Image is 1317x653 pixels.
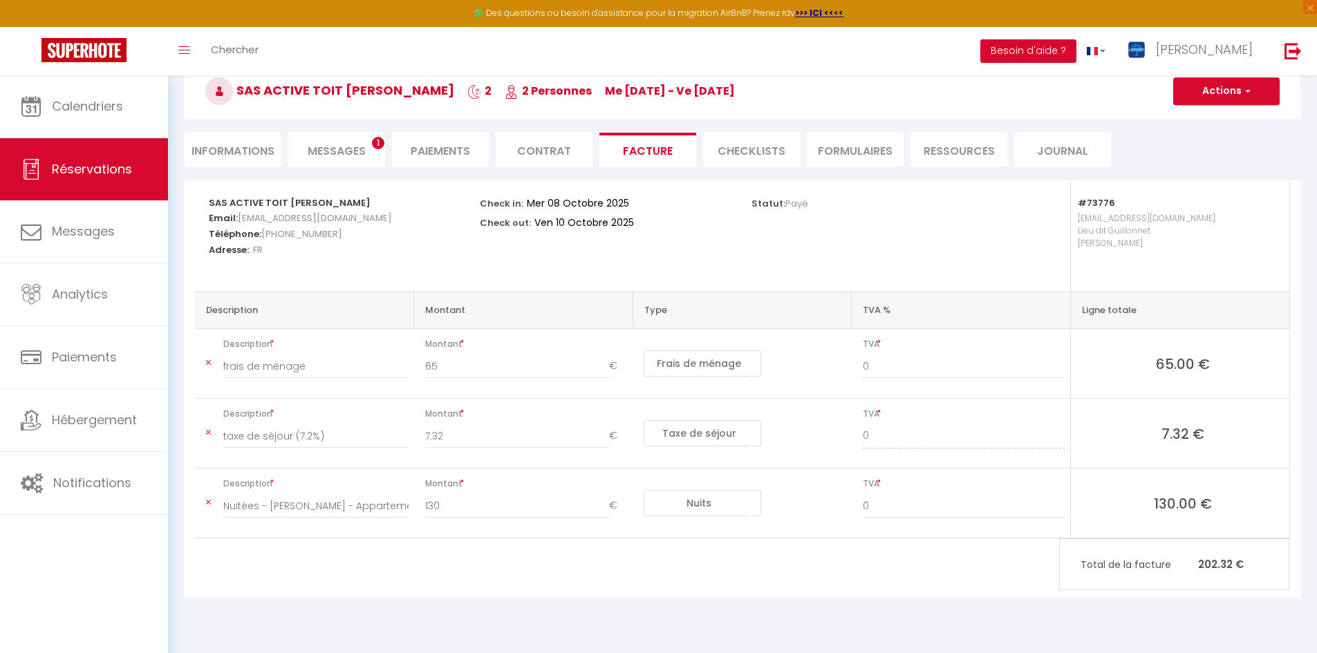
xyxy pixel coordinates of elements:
[392,133,489,167] li: Paiements
[980,39,1076,63] button: Besoin d'aide ?
[372,137,384,149] span: 1
[605,83,735,99] span: me [DATE] - ve [DATE]
[852,292,1071,328] th: TVA %
[1082,424,1284,443] span: 7.32 €
[1014,133,1111,167] li: Journal
[480,214,531,229] p: Check out:
[703,133,800,167] li: CHECKLISTS
[1060,549,1289,579] p: 202.32 €
[425,404,628,424] span: Montant
[863,334,1065,354] span: TVA
[53,474,131,491] span: Notifications
[41,38,127,62] img: Super Booking
[223,334,409,354] span: Description
[200,27,269,75] a: Chercher
[209,211,238,225] strong: Email:
[308,143,366,159] span: Messages
[261,224,342,244] span: [PHONE_NUMBER]
[1078,196,1115,209] strong: #73776
[751,194,808,210] p: Statut:
[1285,42,1302,59] img: logout
[414,292,633,328] th: Montant
[1126,39,1147,60] img: ...
[195,292,414,328] th: Description
[609,354,627,379] span: €
[1082,354,1284,373] span: 65.00 €
[209,196,371,209] strong: SAS ACTIVE TOIT [PERSON_NAME]
[223,404,409,424] span: Description
[785,197,808,210] span: Payé
[795,7,843,19] a: >>> ICI <<<<
[425,334,628,354] span: Montant
[496,133,592,167] li: Contrat
[223,474,409,493] span: Description
[1082,493,1284,513] span: 130.00 €
[599,133,696,167] li: Facture
[52,223,115,240] span: Messages
[52,285,108,303] span: Analytics
[1116,27,1270,75] a: ... [PERSON_NAME]
[910,133,1007,167] li: Ressources
[467,83,492,99] span: 2
[249,240,263,260] span: . FR
[863,474,1065,493] span: TVA
[52,411,137,428] span: Hébergement
[609,493,627,518] span: €
[1078,209,1276,278] p: [EMAIL_ADDRESS][DOMAIN_NAME] Lieu dit Guillonnet [PERSON_NAME]
[1070,292,1289,328] th: Ligne totale
[185,133,281,167] li: Informations
[609,424,627,448] span: €
[425,474,628,493] span: Montant
[52,348,117,366] span: Paiements
[480,194,523,210] p: Check in:
[211,42,259,57] span: Chercher
[1173,77,1280,105] button: Actions
[205,82,454,99] span: SAS ACTIVE TOIT [PERSON_NAME]
[807,133,904,167] li: FORMULAIRES
[633,292,852,328] th: Type
[1081,557,1198,572] span: Total de la facture
[209,227,261,240] strong: Téléphone:
[209,243,249,256] strong: Adresse:
[505,83,592,99] span: 2 Personnes
[52,97,123,115] span: Calendriers
[863,404,1065,424] span: TVA
[52,160,132,178] span: Réservations
[238,208,392,228] span: [EMAIL_ADDRESS][DOMAIN_NAME]
[1156,41,1253,58] span: [PERSON_NAME]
